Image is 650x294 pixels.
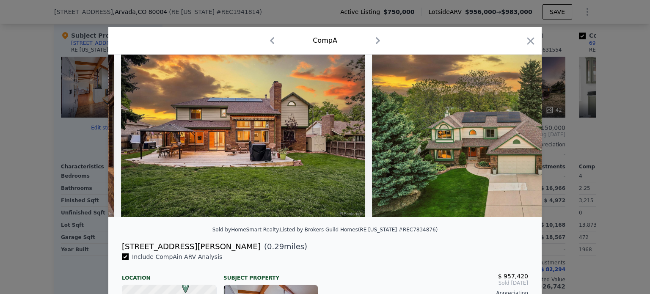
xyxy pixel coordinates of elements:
[121,55,365,217] img: Property Img
[122,241,261,253] div: [STREET_ADDRESS][PERSON_NAME]
[332,280,528,286] span: Sold [DATE]
[498,273,528,280] span: $ 957,420
[180,282,185,287] div: A
[122,268,217,281] div: Location
[212,227,280,233] div: Sold by HomeSmart Realty .
[313,36,337,46] div: Comp A
[261,241,307,253] span: ( miles)
[280,227,438,233] div: Listed by Brokers Guild Homes (RE [US_STATE] #REC7834876)
[267,242,284,251] span: 0.29
[129,253,226,260] span: Include Comp A in ARV Analysis
[372,55,616,217] img: Property Img
[223,268,318,281] div: Subject Property
[180,282,191,289] span: A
